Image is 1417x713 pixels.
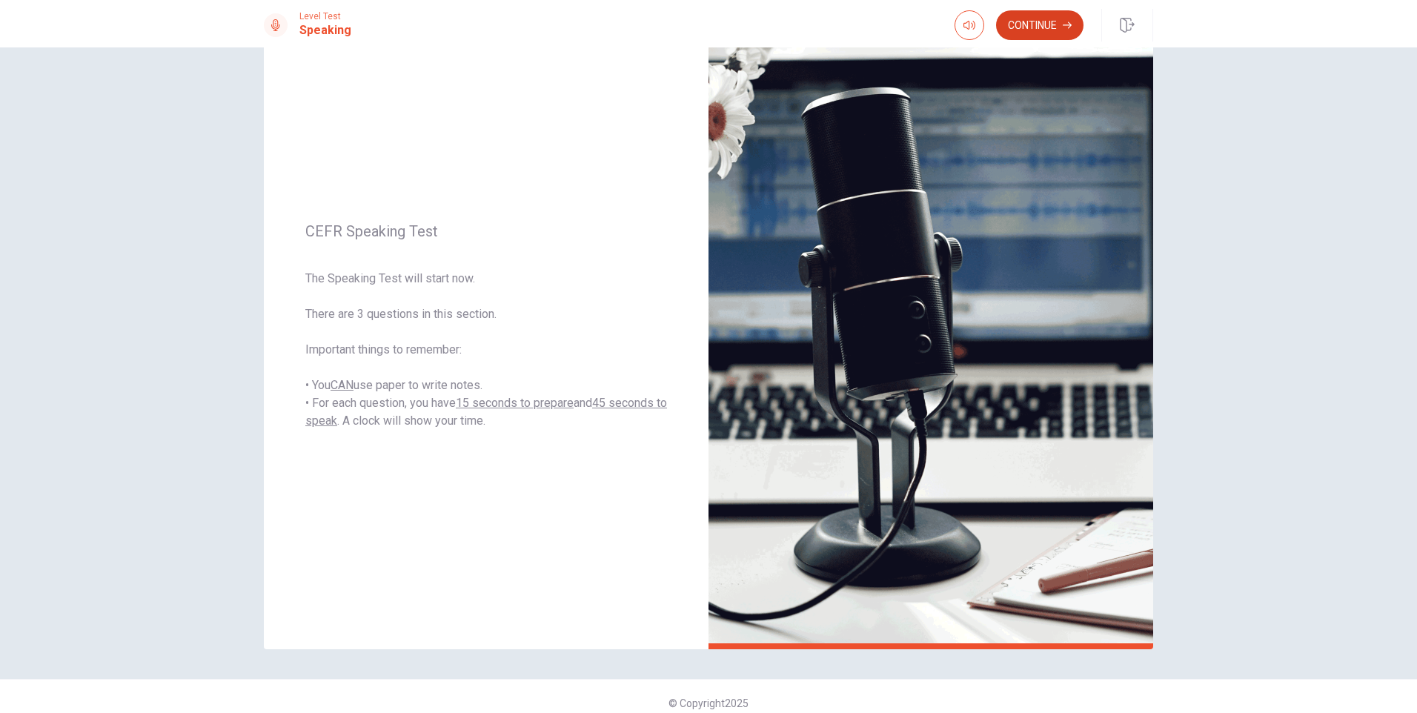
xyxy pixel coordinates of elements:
span: Level Test [299,11,351,21]
button: Continue [996,10,1084,40]
span: CEFR Speaking Test [305,222,667,240]
u: 15 seconds to prepare [456,396,574,410]
span: The Speaking Test will start now. There are 3 questions in this section. Important things to reme... [305,270,667,430]
span: © Copyright 2025 [668,697,749,709]
h1: Speaking [299,21,351,39]
u: CAN [331,378,354,392]
img: speaking intro [708,3,1153,649]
